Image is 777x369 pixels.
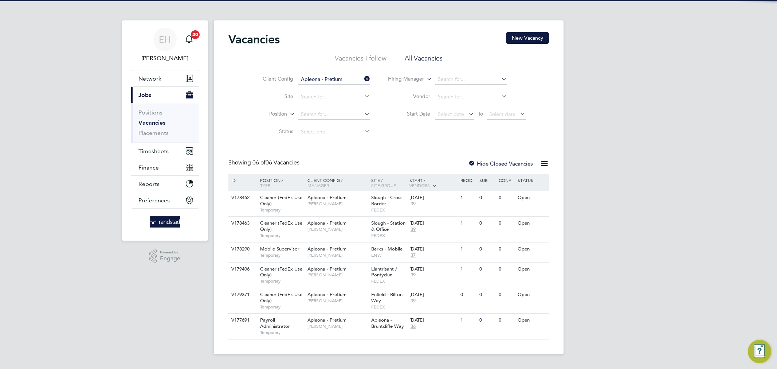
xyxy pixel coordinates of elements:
[468,160,533,167] label: Hide Closed Vacancies
[138,75,161,82] span: Network
[371,291,403,304] span: Enfield - Bilton Way
[409,195,457,201] div: [DATE]
[516,174,548,186] div: Status
[260,252,304,258] span: Temporary
[307,182,329,188] span: Manager
[131,216,199,228] a: Go to home page
[160,256,180,262] span: Engage
[497,191,516,205] div: 0
[382,75,424,83] label: Hiring Manager
[260,278,304,284] span: Temporary
[748,340,771,363] button: Engage Resource Center
[260,291,302,304] span: Cleaner (FedEx Use Only)
[252,159,299,166] span: 06 Vacancies
[409,252,417,259] span: 37
[516,217,548,230] div: Open
[138,129,169,136] a: Placements
[409,220,457,226] div: [DATE]
[409,323,417,330] span: 36
[228,159,301,167] div: Showing
[131,159,199,175] button: Finance
[131,87,199,103] button: Jobs
[149,249,180,263] a: Powered byEngage
[131,143,199,159] button: Timesheets
[245,110,287,118] label: Position
[138,109,162,116] a: Positions
[478,217,497,230] div: 0
[478,288,497,302] div: 0
[131,70,199,86] button: Network
[371,182,396,188] span: Site Group
[435,74,507,85] input: Search for...
[516,314,548,327] div: Open
[516,242,548,256] div: Open
[131,176,199,192] button: Reports
[371,317,404,329] span: Apleona - Bruntcliffe Way
[459,217,478,230] div: 1
[371,278,406,284] span: FEDEX
[371,252,406,258] span: ENW
[260,182,270,188] span: Type
[229,217,255,230] div: V178463
[306,174,369,191] div: Client Config /
[409,201,417,207] span: 39
[497,174,516,186] div: Conf
[409,226,417,233] span: 39
[409,298,417,304] span: 39
[307,272,368,278] span: [PERSON_NAME]
[229,288,255,302] div: V179371
[435,92,507,102] input: Search for...
[497,217,516,230] div: 0
[229,263,255,276] div: V179406
[138,180,160,187] span: Reports
[131,192,199,208] button: Preferences
[255,174,306,191] div: Position /
[371,194,403,207] span: Slough - Cross Border
[122,20,208,241] nav: Main navigation
[260,304,304,310] span: Temporary
[298,109,370,120] input: Search for...
[307,291,346,298] span: Apleona - Pretium
[497,263,516,276] div: 0
[409,266,457,272] div: [DATE]
[252,159,266,166] span: 06 of
[506,32,549,44] button: New Vacancy
[497,314,516,327] div: 0
[191,30,200,39] span: 20
[409,182,430,188] span: Vendors
[307,317,346,323] span: Apleona - Pretium
[260,233,304,238] span: Temporary
[409,292,457,298] div: [DATE]
[497,242,516,256] div: 0
[335,54,386,67] li: Vacancies I follow
[260,194,302,207] span: Cleaner (FedEx Use Only)
[408,174,459,192] div: Start /
[228,32,280,47] h2: Vacancies
[476,109,485,119] span: To
[307,194,346,201] span: Apleona - Pretium
[159,35,171,44] span: EH
[131,103,199,143] div: Jobs
[371,220,405,232] span: Slough - Station & Office
[388,110,430,117] label: Start Date
[307,246,346,252] span: Apleona - Pretium
[307,220,346,226] span: Apleona - Pretium
[251,93,293,100] label: Site
[459,314,478,327] div: 1
[138,92,151,98] span: Jobs
[251,75,293,82] label: Client Config
[516,263,548,276] div: Open
[478,263,497,276] div: 0
[298,74,370,85] input: Search for...
[459,288,478,302] div: 0
[478,314,497,327] div: 0
[459,174,478,186] div: Reqd
[307,226,368,232] span: [PERSON_NAME]
[478,174,497,186] div: Sub
[298,92,370,102] input: Search for...
[371,304,406,310] span: FEDEX
[229,191,255,205] div: V178462
[369,174,408,191] div: Site /
[260,266,302,278] span: Cleaner (FedEx Use Only)
[260,220,302,232] span: Cleaner (FedEx Use Only)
